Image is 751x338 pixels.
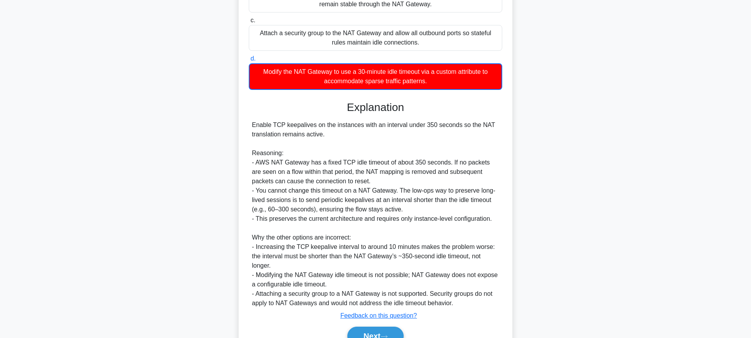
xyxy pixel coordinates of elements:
div: Modify the NAT Gateway to use a 30-minute idle timeout via a custom attribute to accommodate spar... [249,63,502,90]
span: d. [250,55,255,62]
span: c. [250,17,255,23]
div: Enable TCP keepalives on the instances with an interval under 350 seconds so the NAT translation ... [252,120,499,308]
a: Feedback on this question? [340,312,417,319]
div: Attach a security group to the NAT Gateway and allow all outbound ports so stateful rules maintai... [249,25,502,51]
h3: Explanation [253,101,498,114]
